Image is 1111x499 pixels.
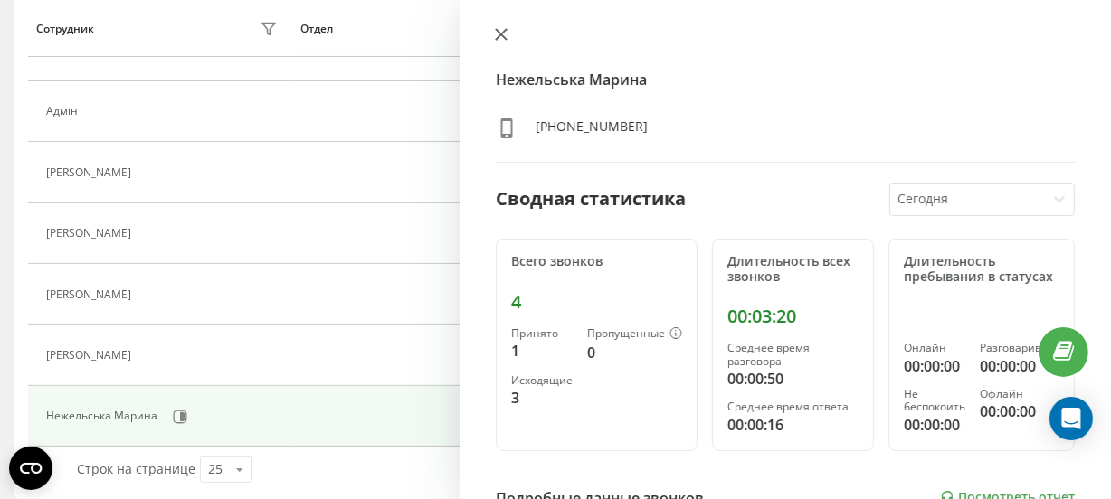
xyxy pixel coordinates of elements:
[36,23,94,35] div: Сотрудник
[904,254,1059,285] div: Длительность пребывания в статусах
[46,44,223,57] div: [PERSON_NAME] [PERSON_NAME]
[511,254,682,269] div: Всего звонков
[904,414,965,436] div: 00:00:00
[904,355,965,377] div: 00:00:00
[46,166,136,179] div: [PERSON_NAME]
[496,69,1075,90] h4: Нежельська Марина
[208,460,223,478] div: 25
[727,414,859,436] div: 00:00:16
[511,387,573,409] div: 3
[980,342,1059,354] div: Разговаривает
[46,349,136,362] div: [PERSON_NAME]
[9,447,52,490] button: Open CMP widget
[300,23,333,35] div: Отдел
[1049,397,1093,440] div: Open Intercom Messenger
[727,400,859,413] div: Среднее время ответа
[46,227,136,240] div: [PERSON_NAME]
[511,374,573,387] div: Исходящие
[727,306,859,327] div: 00:03:20
[511,291,682,313] div: 4
[587,342,682,363] div: 0
[496,185,686,212] div: Сводная статистика
[46,288,136,301] div: [PERSON_NAME]
[727,368,859,390] div: 00:00:50
[511,327,573,340] div: Принято
[980,400,1059,422] div: 00:00:00
[727,342,859,368] div: Среднее время разговора
[980,388,1059,400] div: Офлайн
[904,388,965,414] div: Не беспокоить
[587,327,682,342] div: Пропущенные
[77,460,195,477] span: Строк на странице
[511,340,573,362] div: 1
[46,105,82,118] div: Адмін
[727,254,859,285] div: Длительность всех звонков
[536,118,648,144] div: [PHONE_NUMBER]
[904,342,965,354] div: Онлайн
[980,355,1059,377] div: 00:00:00
[46,410,162,422] div: Нежельська Марина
